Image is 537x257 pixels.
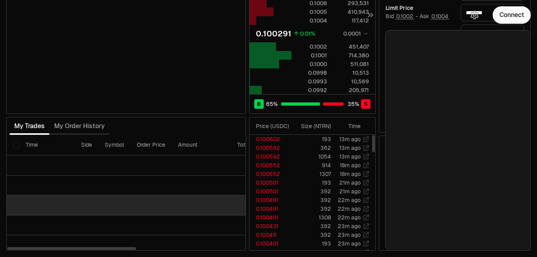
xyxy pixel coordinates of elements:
time: 22m ago [338,214,361,221]
time: 23m ago [338,231,361,238]
td: 0.100592 [250,144,292,152]
th: Side [75,135,98,155]
td: 0.100552 [250,161,292,170]
div: 451,407 [334,43,369,51]
time: 31m ago [339,249,361,256]
th: Order Price [130,135,172,155]
button: My Order History [49,118,110,134]
td: 392 [292,231,331,239]
div: 0.0998 [292,69,327,77]
td: 362 [292,144,331,152]
div: 0.1004 [292,17,327,25]
td: 0.100491 [250,204,292,213]
time: 21m ago [339,179,361,186]
td: 1307 [292,170,331,178]
div: 0.0992 [292,86,327,94]
td: 392 [292,187,331,196]
time: 22m ago [338,205,361,212]
div: 117,412 [334,17,369,25]
td: 193 [292,135,331,144]
div: 0.0993 [292,77,327,85]
td: 0.100491 [250,196,292,204]
div: 0.100291 [256,28,291,39]
div: 0.1000 [292,60,327,68]
td: 0.100431 [250,222,292,231]
span: B [257,100,261,108]
div: Size ( NTRN ) [299,122,331,130]
time: 13m ago [339,144,361,151]
th: Symbol [98,135,130,155]
td: 0.100230 [250,248,292,257]
td: 392 [292,196,331,204]
div: 10,569 [334,77,369,85]
th: Amount [172,135,231,155]
td: 0.100592 [250,152,292,161]
time: 18m ago [340,170,361,178]
td: 392 [292,222,331,231]
td: 1308 [292,213,331,222]
div: 205,971 [334,86,369,94]
td: 193 [292,239,331,248]
div: 714,380 [334,51,369,59]
div: Price ( USDC ) [256,122,292,130]
div: 0.1005 [292,8,327,16]
div: 511,081 [334,60,369,68]
time: 18m ago [340,162,361,169]
time: 21m ago [339,188,361,195]
time: 23m ago [338,240,361,247]
button: My Trades [9,118,49,134]
time: 13m ago [339,153,361,160]
td: 914 [292,161,331,170]
div: 410,943 [334,8,369,16]
span: S [364,100,368,108]
button: Select all [13,142,19,148]
td: 392 [292,204,331,213]
time: 23m ago [338,223,361,230]
td: 5977 [292,248,331,257]
div: 10,513 [334,69,369,77]
td: 1054 [292,152,331,161]
span: 65 % [266,100,278,108]
div: 0.1001 [292,51,327,59]
td: 0.100491 [250,213,292,222]
td: 0.100401 [250,239,292,248]
td: 0.100411 [250,231,292,239]
td: 0.100501 [250,187,292,196]
time: 13m ago [339,136,361,143]
td: 0.100602 [250,135,292,144]
td: 193 [292,178,331,187]
span: 35 % [348,100,359,108]
th: Total [231,135,290,155]
time: 22m ago [338,197,361,204]
td: 0.100501 [250,178,292,187]
td: 0.100552 [250,170,292,178]
div: Time [338,122,361,130]
button: 0.0001 [341,29,369,38]
div: 0.01% [300,30,315,38]
div: 0.1002 [292,43,327,51]
th: Time [19,135,75,155]
button: Connect [493,6,531,24]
